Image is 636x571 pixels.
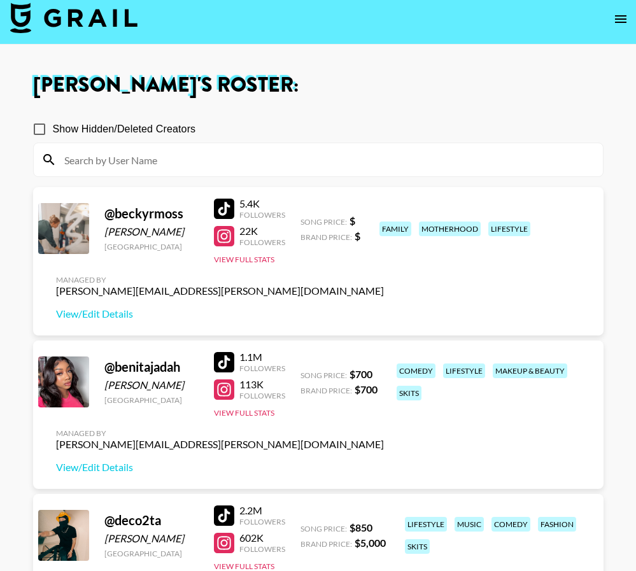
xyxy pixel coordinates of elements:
div: Followers [239,517,285,526]
a: View/Edit Details [56,307,384,320]
div: motherhood [419,222,481,236]
div: skits [397,386,421,400]
strong: $ [350,215,355,227]
div: music [455,517,484,532]
div: 602K [239,532,285,544]
div: Followers [239,210,285,220]
div: @ deco2ta [104,512,199,528]
div: comedy [491,517,530,532]
div: Followers [239,363,285,373]
button: View Full Stats [214,408,274,418]
div: lifestyle [488,222,530,236]
div: [PERSON_NAME] [104,379,199,391]
div: lifestyle [405,517,447,532]
span: Song Price: [300,217,347,227]
button: open drawer [608,6,633,32]
div: [PERSON_NAME] [104,225,199,238]
img: Grail Talent [10,3,138,33]
div: @ beckyrmoss [104,206,199,222]
span: Brand Price: [300,539,352,549]
div: Followers [239,391,285,400]
span: Brand Price: [300,232,352,242]
div: [GEOGRAPHIC_DATA] [104,549,199,558]
div: [GEOGRAPHIC_DATA] [104,242,199,251]
div: 22K [239,225,285,237]
h1: [PERSON_NAME] 's Roster: [33,75,604,95]
button: View Full Stats [214,255,274,264]
div: lifestyle [443,363,485,378]
div: [PERSON_NAME][EMAIL_ADDRESS][PERSON_NAME][DOMAIN_NAME] [56,438,384,451]
div: comedy [397,363,435,378]
strong: $ 700 [355,383,378,395]
div: [PERSON_NAME][EMAIL_ADDRESS][PERSON_NAME][DOMAIN_NAME] [56,285,384,297]
span: Brand Price: [300,386,352,395]
div: 1.1M [239,351,285,363]
div: 113K [239,378,285,391]
strong: $ 5,000 [355,537,386,549]
div: @ benitajadah [104,359,199,375]
span: Song Price: [300,524,347,533]
div: skits [405,539,430,554]
strong: $ [355,230,360,242]
input: Search by User Name [57,150,595,170]
div: family [379,222,411,236]
div: Managed By [56,275,384,285]
span: Song Price: [300,370,347,380]
div: 5.4K [239,197,285,210]
a: View/Edit Details [56,461,384,474]
div: makeup & beauty [493,363,567,378]
strong: $ 850 [350,521,372,533]
div: Followers [239,237,285,247]
div: 2.2M [239,504,285,517]
div: Managed By [56,428,384,438]
div: [PERSON_NAME] [104,532,199,545]
strong: $ 700 [350,368,372,380]
div: Followers [239,544,285,554]
span: Show Hidden/Deleted Creators [53,122,196,137]
button: View Full Stats [214,561,274,571]
div: [GEOGRAPHIC_DATA] [104,395,199,405]
div: fashion [538,517,576,532]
